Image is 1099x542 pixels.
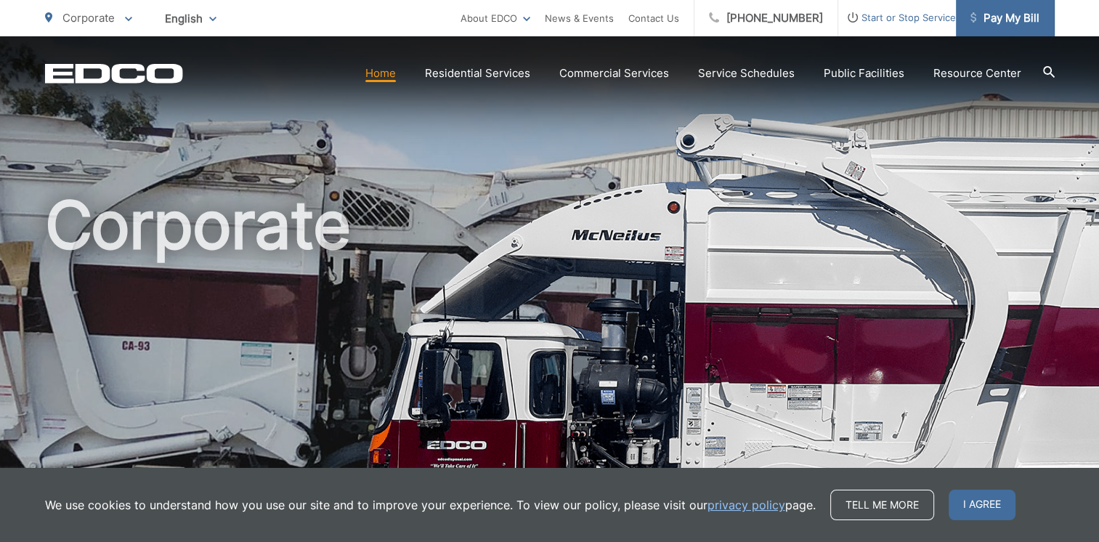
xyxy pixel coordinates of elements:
[365,65,396,82] a: Home
[45,63,183,84] a: EDCD logo. Return to the homepage.
[698,65,795,82] a: Service Schedules
[933,65,1021,82] a: Resource Center
[824,65,904,82] a: Public Facilities
[707,496,785,514] a: privacy policy
[545,9,614,27] a: News & Events
[45,496,816,514] p: We use cookies to understand how you use our site and to improve your experience. To view our pol...
[461,9,530,27] a: About EDCO
[949,490,1015,520] span: I agree
[62,11,115,25] span: Corporate
[425,65,530,82] a: Residential Services
[154,6,227,31] span: English
[830,490,934,520] a: Tell me more
[628,9,679,27] a: Contact Us
[970,9,1039,27] span: Pay My Bill
[559,65,669,82] a: Commercial Services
